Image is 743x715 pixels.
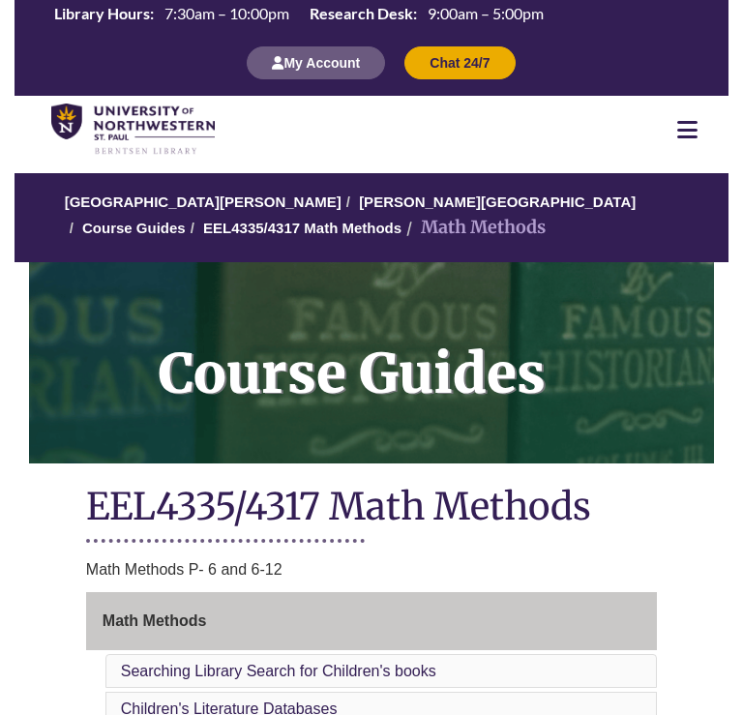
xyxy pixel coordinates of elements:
[82,220,186,236] a: Course Guides
[137,262,714,438] h1: Course Guides
[121,663,436,679] a: Searching Library Search for Children's books
[46,3,551,24] table: Hours Today
[86,592,657,650] a: Math Methods
[46,3,551,26] a: Hours Today
[65,194,342,210] a: [GEOGRAPHIC_DATA][PERSON_NAME]
[359,194,636,210] a: [PERSON_NAME][GEOGRAPHIC_DATA]
[164,4,289,22] span: 7:30am – 10:00pm
[203,220,401,236] a: EEL4335/4317 Math Methods
[51,104,215,155] img: UNWSP Library Logo
[247,54,385,71] a: My Account
[86,561,282,578] span: Math Methods P- 6 and 6-12
[404,46,515,79] button: Chat 24/7
[29,262,714,463] a: Course Guides
[428,4,544,22] span: 9:00am – 5:00pm
[86,483,657,534] h1: EEL4335/4317 Math Methods
[46,3,157,24] th: Library Hours:
[247,46,385,79] button: My Account
[302,3,420,24] th: Research Desk:
[404,54,515,71] a: Chat 24/7
[103,612,207,629] span: Math Methods
[401,214,546,242] li: Math Methods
